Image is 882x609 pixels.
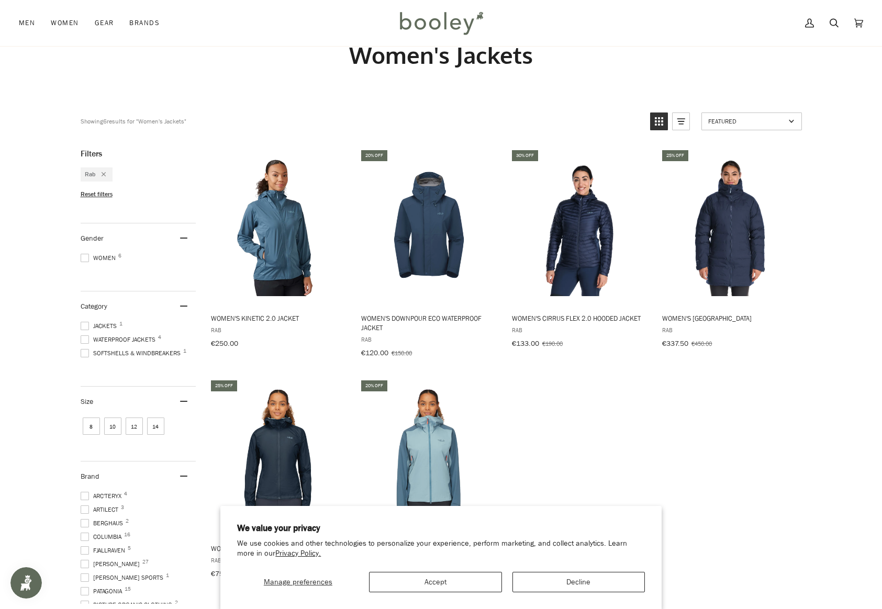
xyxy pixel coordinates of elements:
img: Rab Women's Cirrus Flex 2.0 Hooded Jacket Deep Ink - Booley Galway [510,157,649,296]
img: Booley [395,8,487,38]
span: €190.00 [542,339,563,348]
span: Women's Vital Hooded Jacket [211,544,347,553]
div: 30% off [512,150,538,161]
iframe: Button to open loyalty program pop-up [10,567,42,599]
div: 20% off [361,380,387,391]
img: Rab Women's Kinetic 2.0 Jacket Orion Blue - Booley Galway [209,157,348,296]
span: Gender [81,233,104,243]
b: 6 [103,117,107,126]
span: Women's Kinetic 2.0 Jacket [211,313,347,323]
a: Women's Valiance Parka [661,149,799,352]
span: €337.50 [662,339,688,348]
span: Fjallraven [81,546,128,555]
li: Reset filters [81,190,196,199]
span: 1 [166,573,169,578]
span: Columbia [81,532,125,542]
span: Women's Cirrus Flex 2.0 Hooded Jacket [512,313,647,323]
span: Women [81,253,119,263]
span: 6 [118,253,121,258]
span: Jackets [81,321,120,331]
button: Accept [369,572,501,592]
div: 20% off [361,150,387,161]
span: 2 [126,518,129,524]
span: Women [51,18,79,28]
span: 5 [128,546,131,551]
span: Patagonia [81,587,125,596]
span: Gear [95,18,114,28]
span: Size [81,397,93,407]
div: 25% off [662,150,688,161]
div: 25% off [211,380,237,391]
a: View list mode [672,112,690,130]
div: Showing results for "Women's Jackets" [81,112,186,130]
span: 4 [158,335,161,340]
span: €450.00 [691,339,712,348]
img: Rab Women's Vital Hooded Jacket Tempest Blue - Booley Galway [209,388,348,527]
a: Sort options [701,112,802,130]
span: €120.00 [361,348,388,358]
div: Remove filter: Rab [95,170,106,179]
a: Women's Downpour Eco Waterproof Jacket [360,149,498,361]
span: €150.00 [392,348,412,357]
p: We use cookies and other technologies to personalize your experience, perform marketing, and coll... [237,539,645,559]
a: Privacy Policy. [275,548,321,558]
span: Artilect [81,505,121,514]
span: 15 [125,587,131,592]
a: Women's Vital Hooded Jacket [209,379,348,582]
span: €250.00 [211,339,238,348]
span: 3 [121,505,124,510]
span: Rab [85,170,95,179]
span: 27 [142,559,149,565]
span: 4 [124,491,127,497]
span: Softshells & Windbreakers [81,348,184,358]
span: 16 [124,532,130,537]
span: Size: 12 [126,418,143,435]
span: 1 [119,321,122,326]
span: Rab [211,556,347,565]
span: Brand [81,471,99,481]
span: 1 [183,348,186,354]
span: Size: 8 [83,418,100,435]
span: Rab [512,325,647,334]
span: Berghaus [81,518,126,528]
span: Rab [662,325,798,334]
span: Women's Downpour Eco Waterproof Jacket [361,313,497,332]
span: Size: 10 [104,418,121,435]
img: Rab Women's Kinetic Alpine 2.0 Jacket Orion Blue / Citadel - Booley Galway [360,388,498,527]
span: Women's [GEOGRAPHIC_DATA] [662,313,798,323]
span: Men [19,18,35,28]
span: Filters [81,149,102,159]
span: Manage preferences [264,577,332,587]
span: Arc'teryx [81,491,125,501]
span: Waterproof Jackets [81,335,159,344]
span: [PERSON_NAME] Sports [81,573,166,582]
span: €75.00 [211,569,234,579]
button: Decline [512,572,645,592]
span: [PERSON_NAME] [81,559,143,569]
a: Women's Kinetic Alpine 2.0 Jacket [360,379,498,582]
a: Women's Cirrus Flex 2.0 Hooded Jacket [510,149,649,352]
span: Brands [129,18,160,28]
h1: Women's Jackets [81,41,802,70]
a: View grid mode [650,112,668,130]
button: Manage preferences [237,572,359,592]
span: Featured [708,117,785,126]
span: 2 [175,600,178,605]
a: Women's Kinetic 2.0 Jacket [209,149,348,352]
img: Rab Women's Valiance Parka Deep Ink - Booley Galway [661,157,799,296]
span: €133.00 [512,339,539,348]
span: Rab [211,325,347,334]
span: Size: 14 [147,418,164,435]
h2: We value your privacy [237,523,645,534]
span: Reset filters [81,190,113,199]
span: Rab [361,335,497,344]
span: Category [81,301,107,311]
